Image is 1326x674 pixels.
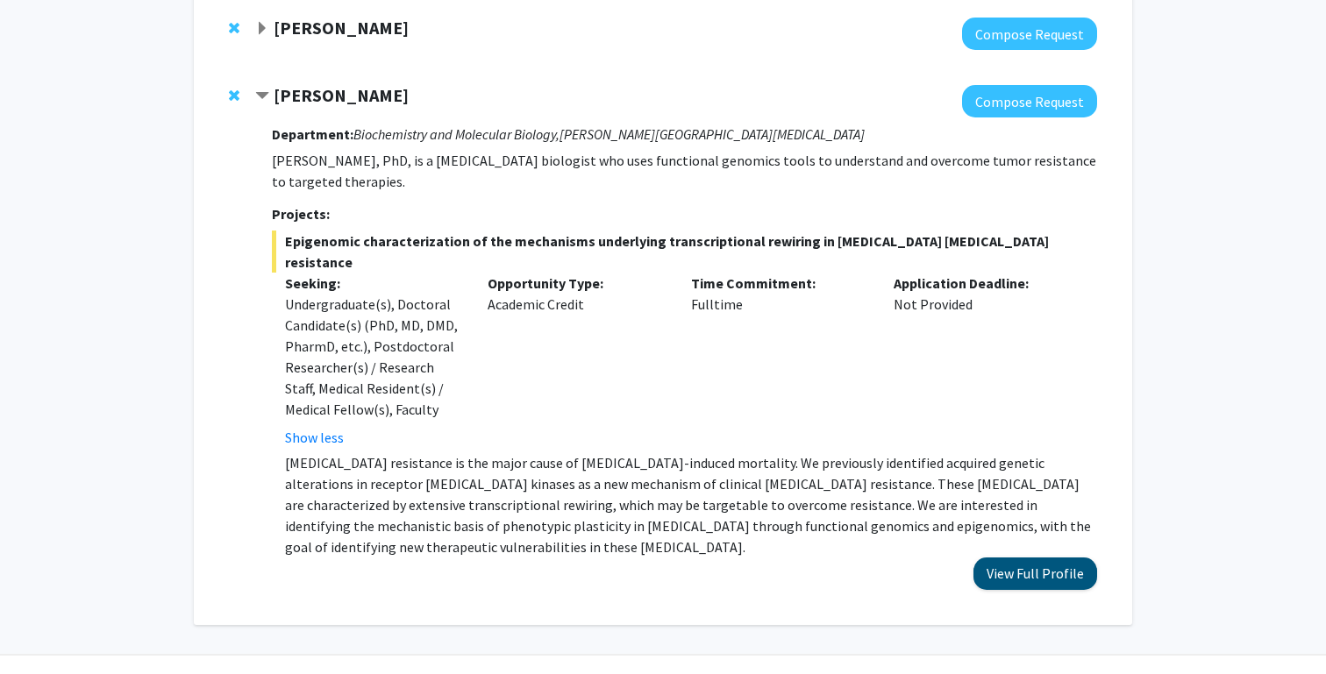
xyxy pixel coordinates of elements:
[962,85,1097,117] button: Compose Request to Utthara Nayar
[880,273,1084,448] div: Not Provided
[255,89,269,103] span: Contract Utthara Nayar Bookmark
[488,273,665,294] p: Opportunity Type:
[272,150,1097,192] p: [PERSON_NAME], PhD, is a [MEDICAL_DATA] biologist who uses functional genomics tools to understan...
[285,452,1097,557] p: [MEDICAL_DATA] resistance is the major cause of [MEDICAL_DATA]-induced mortality. We previously i...
[285,427,344,448] button: Show less
[894,273,1071,294] p: Application Deadline:
[272,205,330,223] strong: Projects:
[691,273,868,294] p: Time Commitment:
[274,17,409,39] strong: [PERSON_NAME]
[272,125,353,143] strong: Department:
[560,125,865,143] i: [PERSON_NAME][GEOGRAPHIC_DATA][MEDICAL_DATA]
[353,125,560,143] i: Biochemistry and Molecular Biology,
[285,294,462,420] div: Undergraduate(s), Doctoral Candidate(s) (PhD, MD, DMD, PharmD, etc.), Postdoctoral Researcher(s) ...
[274,84,409,106] strong: [PERSON_NAME]
[678,273,881,448] div: Fulltime
[474,273,678,448] div: Academic Credit
[285,273,462,294] p: Seeking:
[13,595,75,661] iframe: Chat
[973,557,1097,590] button: View Full Profile
[255,22,269,36] span: Expand Jean Kim Bookmark
[229,89,239,103] span: Remove Utthara Nayar from bookmarks
[272,231,1097,273] span: Epigenomic characterization of the mechanisms underlying transcriptional rewiring in [MEDICAL_DAT...
[962,18,1097,50] button: Compose Request to Jean Kim
[229,21,239,35] span: Remove Jean Kim from bookmarks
